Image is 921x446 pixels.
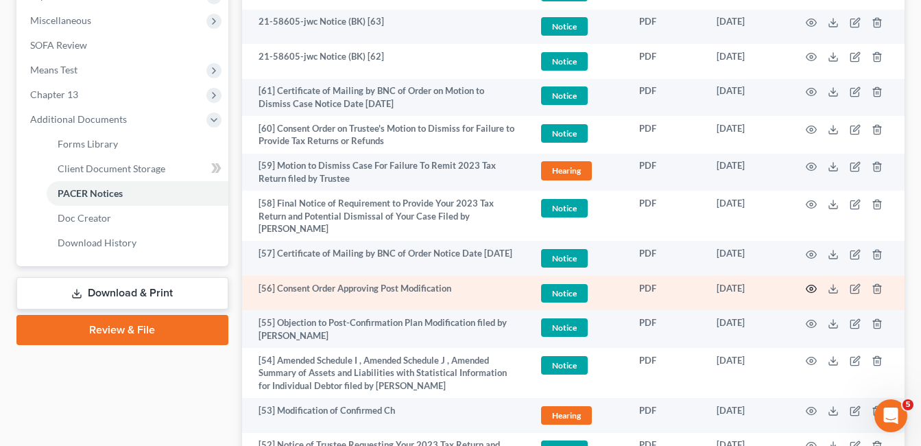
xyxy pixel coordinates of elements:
[539,15,617,38] a: Notice
[541,356,588,375] span: Notice
[628,191,706,241] td: PDF
[242,191,528,241] td: [58] Final Notice of Requirement to Provide Your 2023 Tax Return and Potential Dismissal of Your ...
[539,159,617,182] a: Hearing
[628,154,706,191] td: PDF
[58,237,136,248] span: Download History
[541,161,592,180] span: Hearing
[19,33,228,58] a: SOFA Review
[30,64,77,75] span: Means Test
[706,348,789,398] td: [DATE]
[541,17,588,36] span: Notice
[706,191,789,241] td: [DATE]
[242,44,528,79] td: 21-58605-jwc Notice (BK) [62]
[58,138,118,150] span: Forms Library
[242,276,528,311] td: [56] Consent Order Approving Post Modification
[628,241,706,276] td: PDF
[706,10,789,45] td: [DATE]
[47,206,228,231] a: Doc Creator
[541,284,588,303] span: Notice
[242,398,528,433] td: [53] Modification of Confirmed Ch
[30,39,87,51] span: SOFA Review
[541,52,588,71] span: Notice
[47,132,228,156] a: Forms Library
[628,398,706,433] td: PDF
[242,79,528,117] td: [61] Certificate of Mailing by BNC of Order on Motion to Dismiss Case Notice Date [DATE]
[242,241,528,276] td: [57] Certificate of Mailing by BNC of Order Notice Date [DATE]
[30,113,127,125] span: Additional Documents
[16,277,228,309] a: Download & Print
[47,181,228,206] a: PACER Notices
[902,399,913,410] span: 5
[242,10,528,45] td: 21-58605-jwc Notice (BK) [63]
[628,44,706,79] td: PDF
[541,249,588,268] span: Notice
[628,10,706,45] td: PDF
[541,406,592,425] span: Hearing
[242,348,528,398] td: [54] Amended Schedule I , Amended Schedule J , Amended Summary of Assets and Liabilities with Sta...
[706,310,789,348] td: [DATE]
[706,241,789,276] td: [DATE]
[628,116,706,154] td: PDF
[628,348,706,398] td: PDF
[541,199,588,218] span: Notice
[628,310,706,348] td: PDF
[541,318,588,337] span: Notice
[539,122,617,145] a: Notice
[539,316,617,339] a: Notice
[539,404,617,427] a: Hearing
[706,116,789,154] td: [DATE]
[30,14,91,26] span: Miscellaneous
[628,276,706,311] td: PDF
[58,163,165,174] span: Client Document Storage
[628,79,706,117] td: PDF
[242,310,528,348] td: [55] Objection to Post-Confirmation Plan Modification filed by [PERSON_NAME]
[706,79,789,117] td: [DATE]
[30,89,78,100] span: Chapter 13
[47,156,228,181] a: Client Document Storage
[706,398,789,433] td: [DATE]
[539,282,617,305] a: Notice
[242,116,528,154] td: [60] Consent Order on Trustee's Motion to Dismiss for Failure to Provide Tax Returns or Refunds
[706,44,789,79] td: [DATE]
[539,197,617,220] a: Notice
[541,86,588,105] span: Notice
[58,187,123,199] span: PACER Notices
[539,354,617,377] a: Notice
[874,399,907,432] iframe: Intercom live chat
[541,124,588,143] span: Notice
[706,154,789,191] td: [DATE]
[706,276,789,311] td: [DATE]
[47,231,228,255] a: Download History
[58,212,111,224] span: Doc Creator
[16,315,228,345] a: Review & File
[539,50,617,73] a: Notice
[242,154,528,191] td: [59] Motion to Dismiss Case For Failure To Remit 2023 Tax Return filed by Trustee
[539,247,617,270] a: Notice
[539,84,617,107] a: Notice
